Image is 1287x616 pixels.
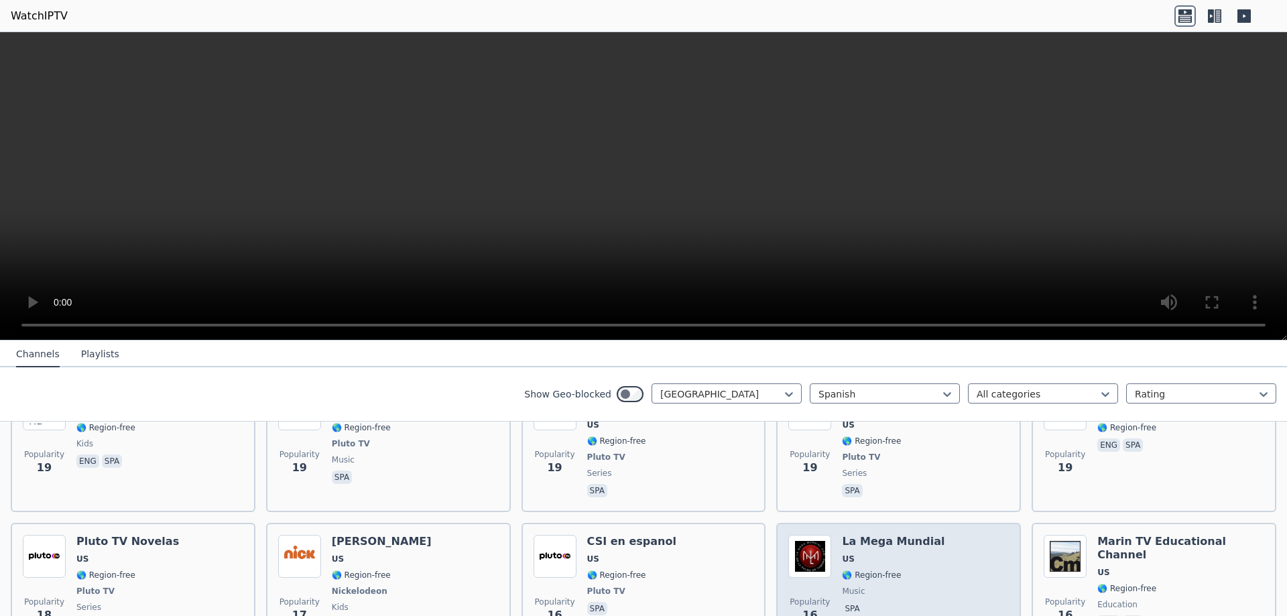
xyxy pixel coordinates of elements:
span: US [332,554,344,564]
span: 🌎 Region-free [76,570,135,580]
p: spa [102,454,122,468]
h6: La Mega Mundial [842,535,944,548]
span: Popularity [280,449,320,460]
span: US [842,554,854,564]
span: 🌎 Region-free [1097,422,1156,433]
img: CSI en espanol [534,535,576,578]
span: 🌎 Region-free [76,422,135,433]
p: spa [587,484,607,497]
span: 🌎 Region-free [587,570,646,580]
span: education [1097,599,1138,610]
h6: CSI en espanol [587,535,676,548]
p: spa [842,602,862,615]
p: spa [1123,438,1143,452]
span: 🌎 Region-free [332,422,391,433]
button: Channels [16,342,60,367]
span: Nickelodeon [332,586,387,597]
span: 🌎 Region-free [332,570,391,580]
span: Popularity [535,597,575,607]
span: 19 [1058,460,1072,476]
p: spa [587,602,607,615]
h6: Marin TV Educational Channel [1097,535,1264,562]
span: series [842,468,867,479]
span: Popularity [790,597,830,607]
img: Nick Clasico [278,535,321,578]
span: Pluto TV [587,586,625,597]
span: 19 [292,460,307,476]
span: Popularity [280,597,320,607]
span: series [587,468,612,479]
label: Show Geo-blocked [524,387,611,401]
p: spa [332,471,352,484]
span: 19 [802,460,817,476]
img: Pluto TV Novelas [23,535,66,578]
span: series [76,602,101,613]
img: Marin TV Educational Channel [1044,535,1087,578]
a: WatchIPTV [11,8,68,24]
p: spa [842,484,862,497]
span: Popularity [24,449,64,460]
span: Popularity [1045,597,1085,607]
span: 🌎 Region-free [842,436,901,446]
span: US [76,554,88,564]
span: Pluto TV [842,452,880,463]
span: US [587,420,599,430]
span: Popularity [790,449,830,460]
span: 19 [547,460,562,476]
span: Popularity [535,449,575,460]
span: kids [76,438,93,449]
p: eng [76,454,99,468]
span: Pluto TV [332,438,370,449]
span: music [842,586,865,597]
span: 🌎 Region-free [1097,583,1156,594]
button: Playlists [81,342,119,367]
span: 19 [37,460,52,476]
span: US [1097,567,1109,578]
span: 🌎 Region-free [587,436,646,446]
span: 🌎 Region-free [842,570,901,580]
h6: [PERSON_NAME] [332,535,432,548]
span: Pluto TV [76,586,115,597]
span: music [332,454,355,465]
span: kids [332,602,349,613]
span: US [587,554,599,564]
span: Popularity [1045,449,1085,460]
span: US [842,420,854,430]
p: eng [1097,438,1120,452]
img: La Mega Mundial [788,535,831,578]
h6: Pluto TV Novelas [76,535,179,548]
span: Popularity [24,597,64,607]
span: Pluto TV [587,452,625,463]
